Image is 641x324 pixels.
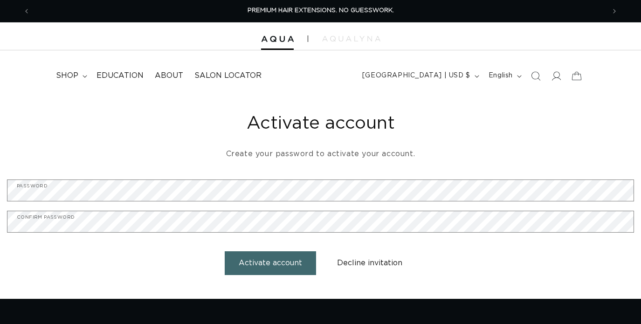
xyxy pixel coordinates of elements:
[362,71,470,81] span: [GEOGRAPHIC_DATA] | USD $
[149,65,189,86] a: About
[155,71,183,81] span: About
[248,7,394,14] span: PREMIUM HAIR EXTENSIONS. NO GUESSWORK.
[96,71,144,81] span: Education
[56,71,78,81] span: shop
[604,2,625,20] button: Next announcement
[91,65,149,86] a: Education
[225,251,316,275] button: Activate account
[483,67,525,85] button: English
[322,36,380,41] img: aqualyna.com
[50,65,91,86] summary: shop
[525,66,546,86] summary: Search
[16,2,37,20] button: Previous announcement
[489,71,513,81] span: English
[357,67,483,85] button: [GEOGRAPHIC_DATA] | USD $
[7,112,634,135] h1: Activate account
[194,71,262,81] span: Salon Locator
[7,147,634,161] p: Create your password to activate your account.
[189,65,267,86] a: Salon Locator
[323,251,416,275] button: Decline invitation
[261,36,294,42] img: Aqua Hair Extensions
